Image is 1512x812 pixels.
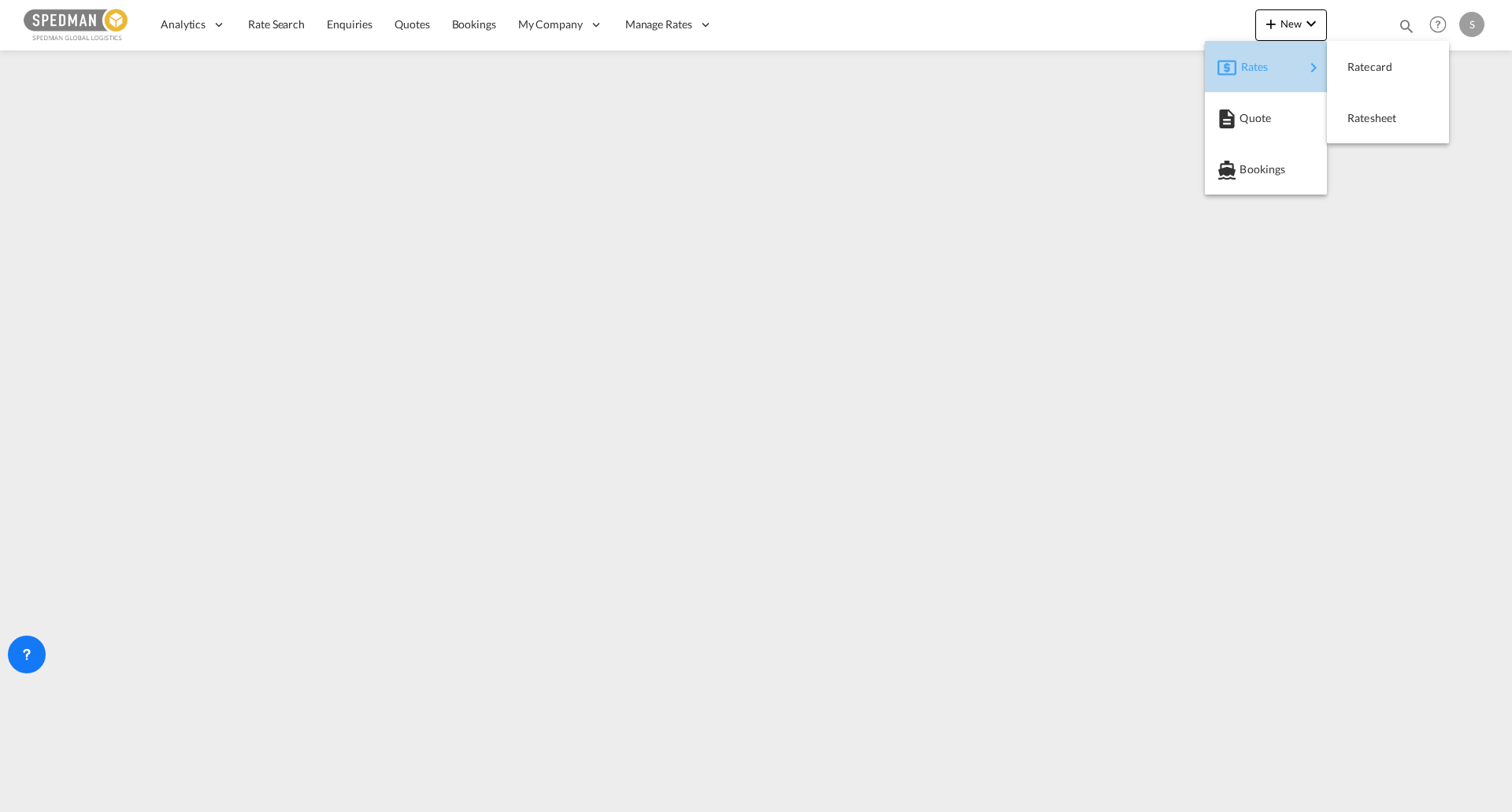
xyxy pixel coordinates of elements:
[1205,143,1327,195] button: Bookings
[1304,58,1323,77] md-icon: icon-chevron-right
[1217,98,1314,138] div: Quote
[1217,150,1314,189] div: Bookings
[1240,154,1257,185] span: Bookings
[12,729,67,788] iframe: Chat
[1241,51,1260,83] span: Rates
[1205,92,1327,143] button: Quote
[1240,102,1257,134] span: Quote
